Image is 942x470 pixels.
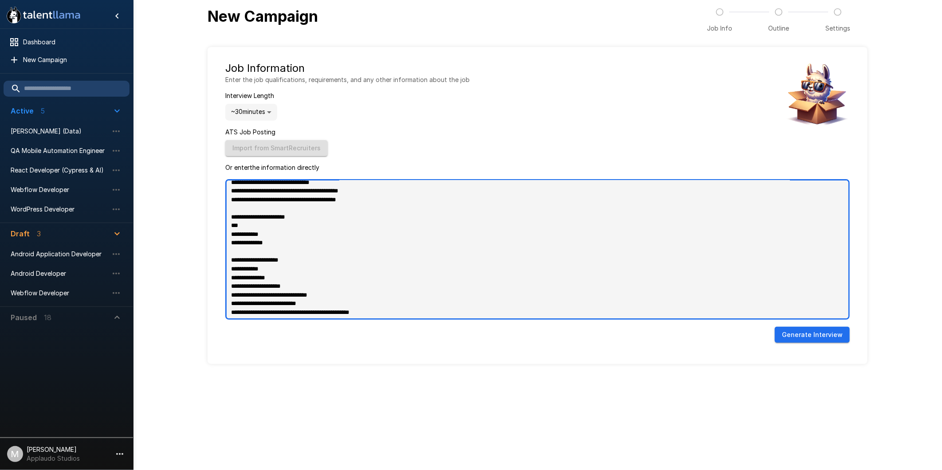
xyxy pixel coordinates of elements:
b: New Campaign [208,7,318,25]
p: Enter the job qualifications, requirements, and any other information about the job [225,75,470,84]
p: Or enter the information directly [225,163,850,172]
p: ATS Job Posting [225,128,328,137]
img: Animated document [783,61,850,128]
div: ~ 30 minutes [225,104,277,121]
h5: Job Information [225,61,470,75]
button: Generate Interview [775,327,850,343]
p: Interview Length [225,91,277,100]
